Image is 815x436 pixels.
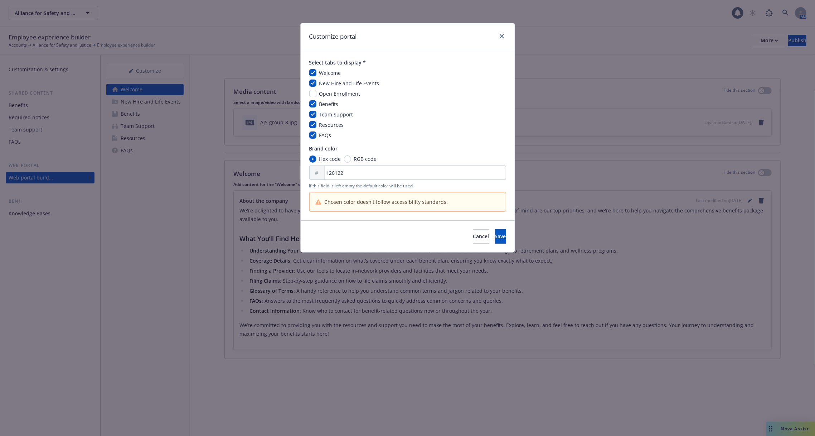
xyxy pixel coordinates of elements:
[309,32,357,41] h1: Customize portal
[309,166,506,180] input: FFFFFF
[319,101,339,107] span: Benefits
[309,155,316,163] input: Hex code
[319,70,341,76] span: Welcome
[473,233,489,240] span: Cancel
[324,198,448,206] span: Chosen color doesn't follow accessibility standards.
[315,169,319,177] span: #
[319,121,344,128] span: Resources
[495,229,506,244] button: Save
[319,111,353,118] span: Team Support
[319,90,360,97] span: Open Enrollment
[473,229,489,244] button: Cancel
[344,155,351,163] input: RGB code
[309,183,506,189] span: If this field is left empty the default color will be used
[309,59,506,66] span: Select tabs to display *
[495,233,506,240] span: Save
[354,155,377,163] span: RGB code
[309,145,506,152] span: Brand color
[498,32,506,40] a: close
[319,132,331,139] span: FAQs
[319,155,341,163] span: Hex code
[319,80,379,87] span: New Hire and Life Events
